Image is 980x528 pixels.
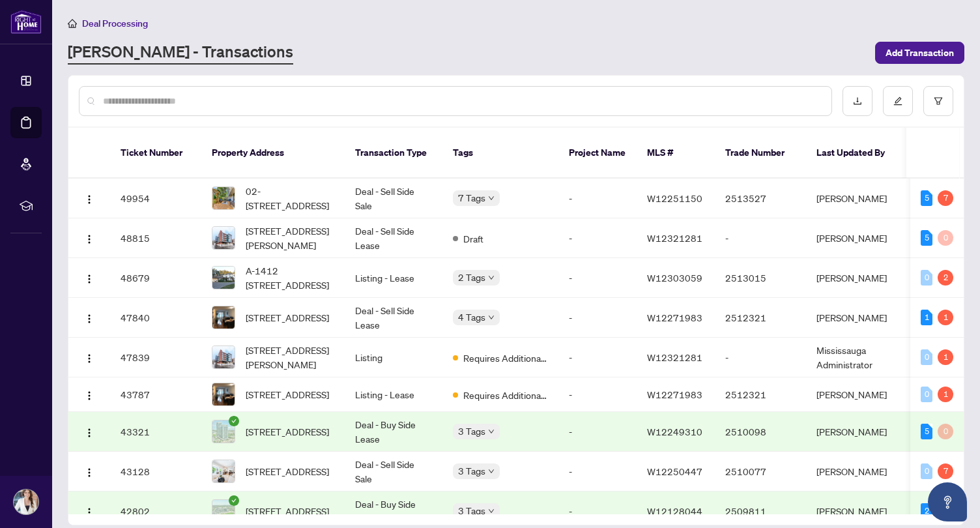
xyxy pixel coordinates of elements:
td: Deal - Sell Side Lease [345,298,442,338]
button: Logo [79,347,100,368]
div: 0 [921,349,932,365]
span: down [488,508,495,514]
div: 5 [921,190,932,206]
div: 2 [921,503,932,519]
td: [PERSON_NAME] [806,258,904,298]
th: Last Updated By [806,128,904,179]
button: Logo [79,227,100,248]
td: 43787 [110,377,201,412]
span: W12128044 [647,505,702,517]
button: Logo [79,501,100,521]
span: 02-[STREET_ADDRESS] [246,184,334,213]
div: 7 [938,190,953,206]
button: Logo [79,461,100,482]
div: 2 [938,270,953,286]
img: Logo [84,234,94,244]
td: [PERSON_NAME] [806,452,904,491]
div: 1 [938,349,953,365]
span: W12321281 [647,232,702,244]
button: download [843,86,872,116]
div: 5 [921,424,932,439]
div: 7 [938,463,953,479]
span: W12321281 [647,351,702,363]
td: 43128 [110,452,201,491]
img: thumbnail-img [212,187,235,209]
span: [STREET_ADDRESS] [246,464,329,478]
th: Transaction Type [345,128,442,179]
td: - [715,218,806,258]
span: W12271983 [647,312,702,323]
img: Logo [84,274,94,284]
td: - [558,338,637,377]
div: 0 [938,424,953,439]
span: down [488,195,495,201]
div: 0 [921,463,932,479]
td: - [558,452,637,491]
td: [PERSON_NAME] [806,298,904,338]
button: edit [883,86,913,116]
span: download [853,96,862,106]
img: Logo [84,353,94,364]
td: 2512321 [715,298,806,338]
span: Draft [463,231,483,246]
div: 0 [921,387,932,402]
td: 2513015 [715,258,806,298]
td: 2510077 [715,452,806,491]
td: - [558,412,637,452]
span: 3 Tags [458,424,485,439]
span: [STREET_ADDRESS] [246,504,329,518]
span: 3 Tags [458,503,485,518]
span: down [488,314,495,321]
div: 1 [938,310,953,325]
button: Logo [79,384,100,405]
td: [PERSON_NAME] [806,218,904,258]
th: Trade Number [715,128,806,179]
span: check-circle [229,416,239,426]
span: 3 Tags [458,463,485,478]
span: edit [893,96,902,106]
button: Open asap [928,482,967,521]
div: 5 [921,230,932,246]
div: 0 [921,270,932,286]
td: 49954 [110,179,201,218]
span: Requires Additional Docs [463,388,548,402]
td: Deal - Sell Side Sale [345,452,442,491]
span: W12303059 [647,272,702,284]
img: thumbnail-img [212,227,235,249]
th: MLS # [637,128,715,179]
span: down [488,428,495,435]
img: thumbnail-img [212,500,235,522]
span: home [68,19,77,28]
td: 47840 [110,298,201,338]
td: Deal - Buy Side Lease [345,412,442,452]
img: thumbnail-img [212,306,235,329]
img: Logo [84,467,94,478]
span: W12271983 [647,389,702,400]
th: Property Address [201,128,345,179]
th: Project Name [558,128,637,179]
span: check-circle [229,495,239,506]
span: 2 Tags [458,270,485,285]
img: Logo [84,428,94,438]
span: W12250447 [647,465,702,477]
th: Tags [442,128,558,179]
span: 4 Tags [458,310,485,325]
span: Add Transaction [886,42,954,63]
td: - [558,179,637,218]
span: W12249310 [647,426,702,437]
img: Logo [84,314,94,324]
img: Logo [84,390,94,401]
img: logo [10,10,42,34]
td: 48815 [110,218,201,258]
span: A-1412 [STREET_ADDRESS] [246,263,334,292]
td: 48679 [110,258,201,298]
span: [STREET_ADDRESS] [246,387,329,402]
span: [STREET_ADDRESS][PERSON_NAME] [246,343,334,372]
button: Logo [79,307,100,328]
td: Mississauga Administrator [806,338,904,377]
td: - [558,298,637,338]
td: Deal - Sell Side Sale [345,179,442,218]
td: - [558,377,637,412]
span: down [488,274,495,281]
td: 2513527 [715,179,806,218]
